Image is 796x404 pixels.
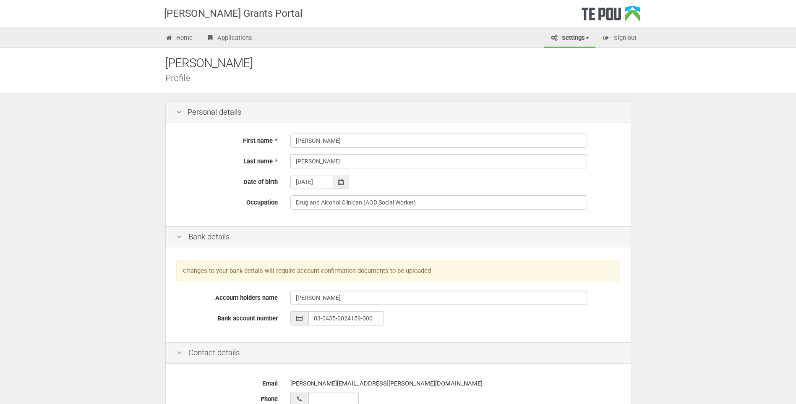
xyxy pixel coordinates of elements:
[582,6,640,27] div: Te Pou Logo
[159,29,199,48] a: Home
[290,175,333,189] input: dd/mm/yyyy
[165,54,644,72] div: [PERSON_NAME]
[596,29,643,48] a: Sign out
[170,376,284,388] label: Email
[217,315,278,322] span: Bank account number
[243,137,273,144] span: First name
[176,260,620,282] div: Changes to your bank detials will require account confirmation documents to be uploaded
[246,199,278,206] span: Occupation
[166,102,631,123] div: Personal details
[243,157,273,165] span: Last name
[165,73,644,82] div: Profile
[290,376,620,391] div: [PERSON_NAME][EMAIL_ADDRESS][PERSON_NAME][DOMAIN_NAME]
[215,294,278,302] span: Account holders name
[166,342,631,364] div: Contact details
[166,226,631,248] div: Bank details
[200,29,258,48] a: Applications
[261,395,278,403] span: Phone
[544,29,595,48] a: Settings
[243,178,278,186] span: Date of birth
